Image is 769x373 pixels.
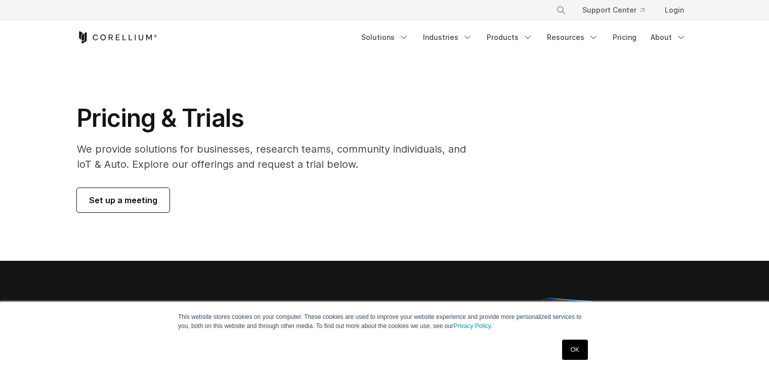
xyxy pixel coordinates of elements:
a: Privacy Policy. [453,322,492,330]
span: Set up a meeting [89,194,157,206]
div: Navigation Menu [355,28,692,46]
p: We provide solutions for businesses, research teams, community individuals, and IoT & Auto. Explo... [77,142,480,172]
a: Corellium Home [77,31,157,43]
a: About [645,28,692,46]
a: OK [562,340,588,360]
div: Navigation Menu [544,1,692,19]
a: Industries [417,28,479,46]
a: Pricing [607,28,643,46]
a: Set up a meeting [77,188,169,212]
a: Products [481,28,539,46]
a: Resources [541,28,605,46]
a: Support Center [574,1,653,19]
a: Login [657,1,692,19]
p: This website stores cookies on your computer. These cookies are used to improve your website expe... [178,312,591,331]
a: Solutions [355,28,415,46]
button: Search [552,1,570,19]
h1: Pricing & Trials [77,103,480,133]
